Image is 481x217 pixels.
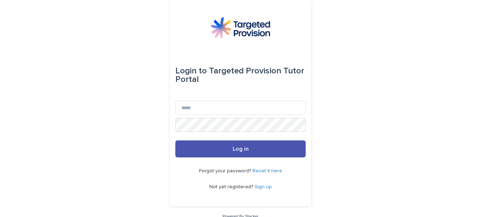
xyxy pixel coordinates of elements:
a: Reset it here [253,168,282,173]
a: Sign up [255,184,272,189]
span: Not yet registered? [209,184,255,189]
span: Forgot your password? [199,168,253,173]
img: M5nRWzHhSzIhMunXDL62 [211,17,270,38]
span: Login to [175,67,207,75]
button: Log in [175,140,306,157]
span: Log in [233,146,249,152]
div: Targeted Provision Tutor Portal [175,61,306,89]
